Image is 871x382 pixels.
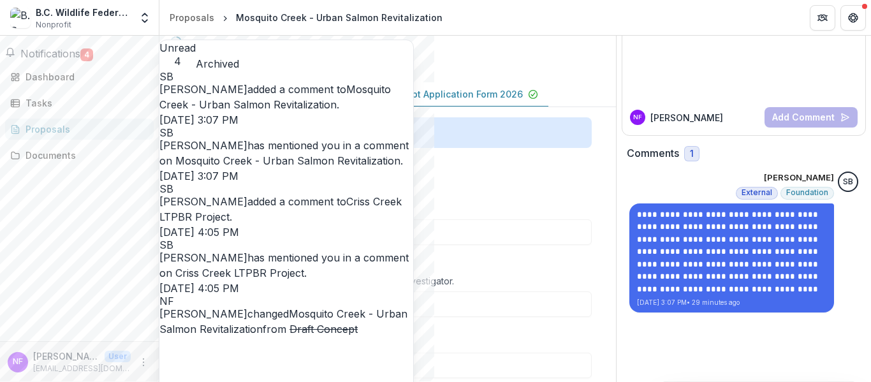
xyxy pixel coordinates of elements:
p: added a comment to . [159,194,413,224]
a: Dashboard [5,66,154,87]
span: [PERSON_NAME] [159,251,247,264]
span: Notifications [20,47,80,60]
div: Tasks [26,96,143,110]
div: Mosquito Creek - Urban Salmon Revitalization [236,11,443,24]
div: Sascha Bendt [159,71,413,82]
p: [DATE] 3:07 PM [159,112,413,128]
div: Sascha Bendt [159,184,413,194]
span: [PERSON_NAME] [159,307,247,320]
p: [PERSON_NAME] [33,349,99,363]
div: Dashboard [26,70,143,84]
div: Proposals [26,122,143,136]
div: Sascha Bendt [843,178,853,186]
a: Proposals [165,8,219,27]
a: Mosquito Creek - Urban Salmon Revitalization [175,154,400,167]
a: Tasks [5,92,154,114]
h2: Comments [627,147,679,159]
button: Open entity switcher [136,5,154,31]
span: [PERSON_NAME] [159,139,247,152]
span: 4 [159,55,196,68]
div: Proposals [170,11,214,24]
span: [PERSON_NAME] [159,83,247,96]
p: [PERSON_NAME] [764,172,834,184]
button: More [136,355,151,370]
p: [DATE] 4:05 PM [159,224,413,240]
div: Sascha Bendt [159,128,413,138]
button: Add Comment [765,107,858,128]
p: [DATE] 4:05 PM [159,281,413,296]
span: External [742,188,772,197]
a: Proposals [5,119,154,140]
span: 4 [80,48,93,61]
nav: breadcrumb [165,8,448,27]
span: [PERSON_NAME] [159,195,247,208]
p: has mentioned you in a comment on . [159,138,413,168]
span: 1 [690,149,694,159]
s: Draft Concept [289,323,358,335]
div: Sascha Bendt [159,240,413,250]
div: Neil Fletcher [633,114,642,121]
span: Nonprofit [36,19,71,31]
p: [PERSON_NAME] [650,111,723,124]
button: Notifications4 [5,46,93,61]
button: Get Help [840,5,866,31]
p: has mentioned you in a comment on . [159,250,413,281]
div: Documents [26,149,143,162]
p: [EMAIL_ADDRESS][DOMAIN_NAME] [33,363,131,374]
a: Documents [5,145,154,166]
div: Neil Fletcher [159,296,413,306]
p: 100 % [187,38,200,47]
img: B.C. Wildlife Federation [10,8,31,28]
p: User [105,351,131,362]
button: Archived [196,56,239,71]
p: added a comment to . [159,82,413,112]
div: B.C. Wildlife Federation [36,6,131,19]
span: Foundation [786,188,828,197]
p: [DATE] 3:07 PM [159,168,413,184]
div: Neil Fletcher [13,358,23,366]
button: Unread [159,40,196,68]
a: Criss Creek LTPBR Project [175,267,304,279]
p: [DATE] 3:07 PM • 29 minutes ago [637,298,826,307]
button: Partners [810,5,835,31]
